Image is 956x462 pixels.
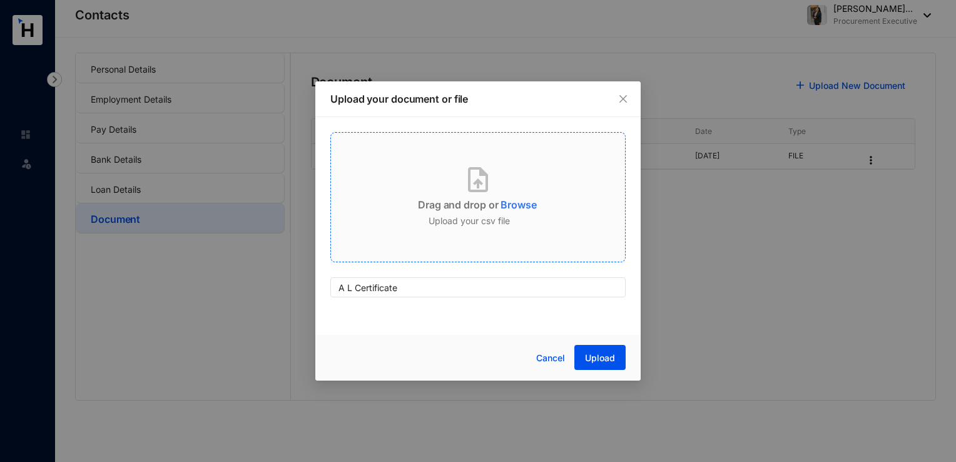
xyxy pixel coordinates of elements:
[536,351,565,365] span: Cancel
[418,192,498,212] p: Drag and drop or
[348,212,591,227] p: Upload your csv file
[330,132,626,262] div: Upload IconDrag and drop or BrowseUpload your csv file
[330,91,626,106] p: Upload your document or file
[501,192,536,212] p: Browse
[574,345,626,370] button: Upload
[330,277,626,297] input: Name your document or file
[616,92,630,106] button: Close
[527,346,574,371] button: Cancel
[467,167,489,192] img: Upload Icon
[585,352,615,364] span: Upload
[618,94,628,104] span: close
